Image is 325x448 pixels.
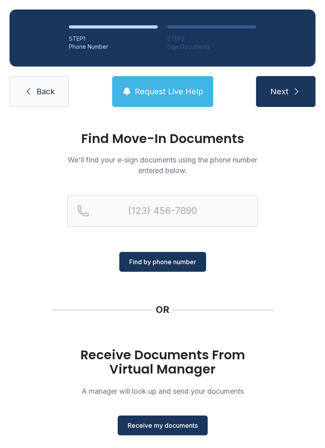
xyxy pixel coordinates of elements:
span: Request Live Help [135,86,203,97]
div: STEP 1 [69,35,158,43]
span: Find by phone number [129,257,196,267]
span: Back [36,86,55,97]
div: STEP 2 [167,35,256,43]
span: Next [270,86,289,97]
h1: Receive Documents From Virtual Manager [67,348,258,376]
div: OR [156,303,169,316]
p: A manager will look up and send your documents [67,386,258,397]
div: Phone Number [69,43,158,51]
input: Reservation phone number [67,195,258,227]
span: Receive my documents [128,421,198,430]
div: Sign Documents [167,43,256,51]
p: We'll find your e-sign documents using the phone number entered below. [67,154,258,176]
h1: Find Move-In Documents [67,132,258,145]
